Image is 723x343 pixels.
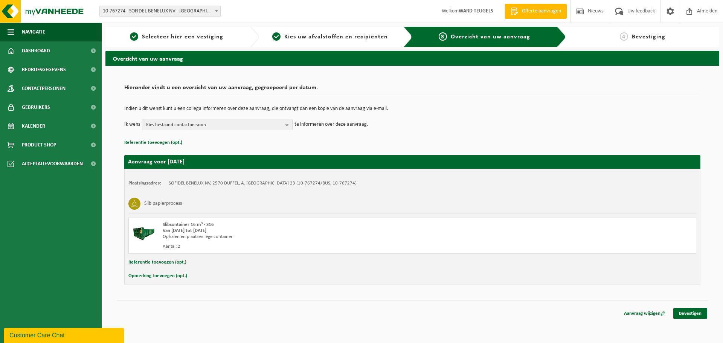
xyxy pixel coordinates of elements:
span: Offerte aanvragen [520,8,563,15]
span: Dashboard [22,41,50,60]
h2: Overzicht van uw aanvraag [105,51,719,66]
strong: Van [DATE] tot [DATE] [163,228,206,233]
a: Bevestigen [673,308,707,319]
strong: Aanvraag voor [DATE] [128,159,185,165]
div: Ophalen en plaatsen lege container [163,234,442,240]
span: 2 [272,32,281,41]
div: Aantal: 2 [163,244,442,250]
span: Bevestiging [632,34,665,40]
span: 10-767274 - SOFIDEL BENELUX NV - DUFFEL [99,6,221,17]
span: Gebruikers [22,98,50,117]
button: Referentie toevoegen (opt.) [128,258,186,267]
a: Aanvraag wijzigen [618,308,671,319]
span: 3 [439,32,447,41]
a: 2Kies uw afvalstoffen en recipiënten [263,32,398,41]
p: te informeren over deze aanvraag. [294,119,368,130]
span: Contactpersonen [22,79,66,98]
button: Opmerking toevoegen (opt.) [128,271,187,281]
span: Acceptatievoorwaarden [22,154,83,173]
span: 4 [620,32,628,41]
p: Indien u dit wenst kunt u een collega informeren over deze aanvraag, die ontvangt dan een kopie v... [124,106,700,111]
button: Kies bestaand contactpersoon [142,119,293,130]
span: Overzicht van uw aanvraag [451,34,530,40]
span: Navigatie [22,23,45,41]
span: Kies bestaand contactpersoon [146,119,282,131]
span: Selecteer hier een vestiging [142,34,223,40]
p: Ik wens [124,119,140,130]
span: Slibcontainer 16 m³ - S16 [163,222,214,227]
span: Bedrijfsgegevens [22,60,66,79]
a: Offerte aanvragen [505,4,567,19]
iframe: chat widget [4,326,126,343]
span: 10-767274 - SOFIDEL BENELUX NV - DUFFEL [100,6,220,17]
span: 1 [130,32,138,41]
strong: WARD TEUGELS [459,8,493,14]
img: HK-XS-16-GN-00.png [133,222,155,244]
strong: Plaatsingsadres: [128,181,161,186]
span: Product Shop [22,136,56,154]
td: SOFIDEL BENELUX NV, 2570 DUFFEL, A. [GEOGRAPHIC_DATA] 23 (10-767274/BUS, 10-767274) [169,180,357,186]
h3: Slib papierprocess [144,198,182,210]
span: Kies uw afvalstoffen en recipiënten [284,34,388,40]
h2: Hieronder vindt u een overzicht van uw aanvraag, gegroepeerd per datum. [124,85,700,95]
span: Kalender [22,117,45,136]
a: 1Selecteer hier een vestiging [109,32,244,41]
button: Referentie toevoegen (opt.) [124,138,182,148]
